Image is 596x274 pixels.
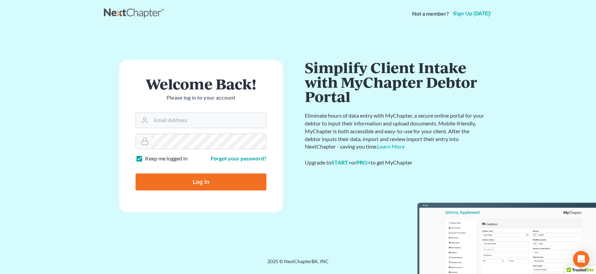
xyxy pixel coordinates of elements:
[305,112,485,151] p: Eliminate hours of data entry with MyChapter, a secure online portal for your debtor to input the...
[305,159,485,167] div: Upgrade to or to get MyChapter
[211,155,266,161] a: Forgot your password?
[136,173,266,190] input: Log In
[356,159,371,166] a: PRO+
[331,159,351,166] a: START+
[151,113,266,128] input: Email Address
[573,251,589,267] div: Open Intercom Messenger
[136,76,266,91] h1: Welcome Back!
[145,155,188,162] label: Keep me logged in
[377,143,405,150] a: Learn More
[104,258,492,270] div: 2025 © NextChapterBK, INC
[452,11,492,16] a: Sign up [DATE]!
[305,60,485,104] h1: Simplify Client Intake with MyChapter Debtor Portal
[412,10,449,18] strong: Not a member?
[136,94,266,102] p: Please log in to your account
